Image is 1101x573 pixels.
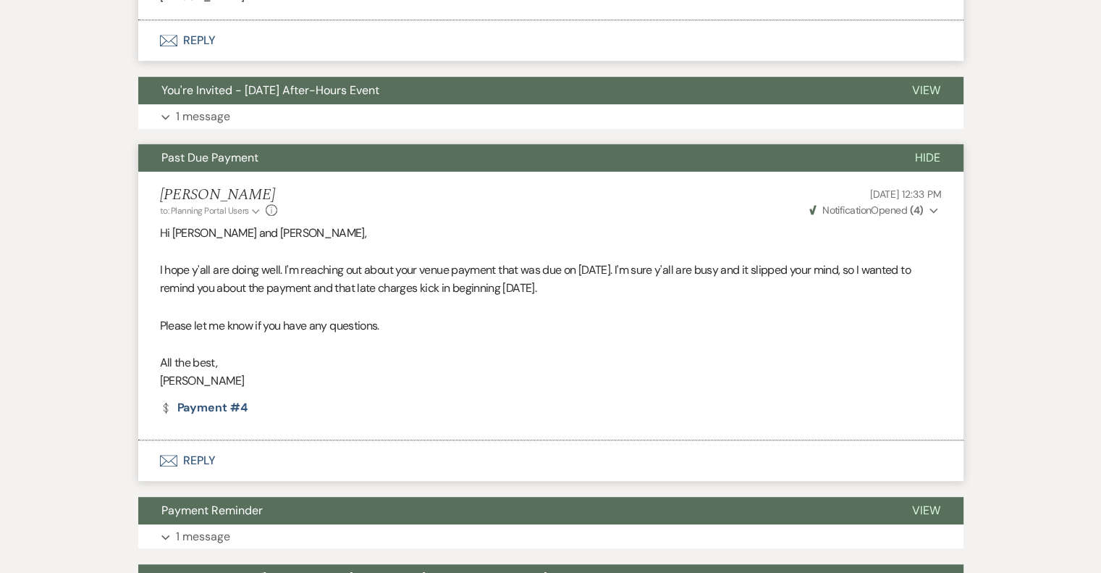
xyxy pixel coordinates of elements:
[176,107,230,126] p: 1 message
[915,150,940,165] span: Hide
[160,402,248,414] a: Payment #4
[912,503,940,518] span: View
[160,224,942,243] p: Hi [PERSON_NAME] and [PERSON_NAME],
[909,204,923,217] strong: ( 4 )
[822,204,871,217] span: Notification
[160,205,249,217] span: to: Planning Portal Users
[160,372,942,390] p: [PERSON_NAME]
[160,354,942,372] p: All the best,
[176,527,230,546] p: 1 message
[892,144,963,172] button: Hide
[138,144,892,172] button: Past Due Payment
[160,204,263,217] button: to: Planning Portal Users
[889,497,963,524] button: View
[138,104,963,129] button: 1 message
[912,83,940,98] span: View
[160,317,942,335] p: Please let me know if you have any questions.
[161,150,258,165] span: Past Due Payment
[138,20,963,61] button: Reply
[807,203,942,218] button: NotificationOpened (4)
[161,83,379,98] span: You're Invited - [DATE] After-Hours Event
[138,440,963,481] button: Reply
[870,188,942,201] span: [DATE] 12:33 PM
[138,77,889,104] button: You're Invited - [DATE] After-Hours Event
[160,261,942,298] p: I hope y'all are doing well. I'm reaching out about your venue payment that was due on [DATE]. I'...
[160,186,278,204] h5: [PERSON_NAME]
[161,503,263,518] span: Payment Reminder
[138,524,963,549] button: 1 message
[889,77,963,104] button: View
[809,204,924,217] span: Opened
[138,497,889,524] button: Payment Reminder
